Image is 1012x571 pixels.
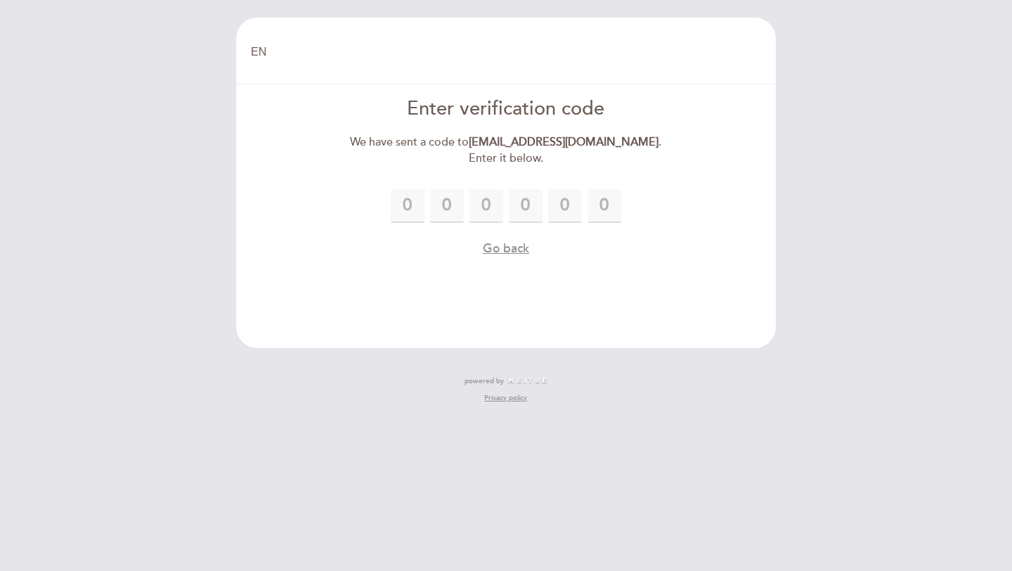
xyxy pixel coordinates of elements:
[507,378,547,385] img: MEITRE
[465,376,547,386] a: powered by
[391,189,424,223] input: 0
[345,96,668,123] div: Enter verification code
[509,189,543,223] input: 0
[465,376,504,386] span: powered by
[469,135,659,149] strong: [EMAIL_ADDRESS][DOMAIN_NAME]
[430,189,464,223] input: 0
[483,240,529,257] button: Go back
[588,189,621,223] input: 0
[548,189,582,223] input: 0
[469,189,503,223] input: 0
[484,393,527,403] a: Privacy policy
[345,134,668,167] div: We have sent a code to . Enter it below.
